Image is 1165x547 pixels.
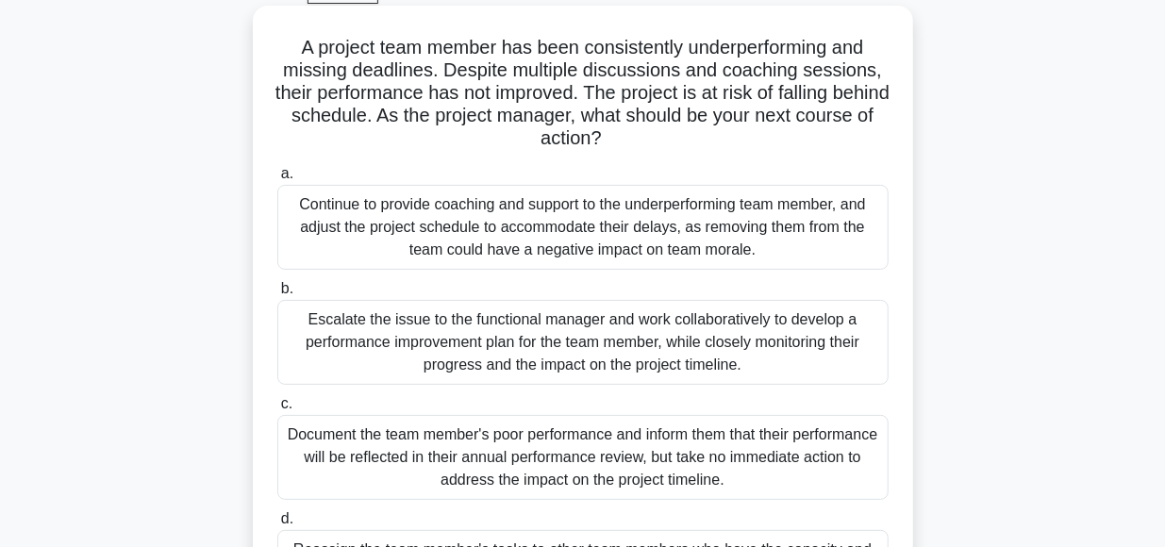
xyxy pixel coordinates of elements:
div: Document the team member's poor performance and inform them that their performance will be reflec... [277,415,889,500]
h5: A project team member has been consistently underperforming and missing deadlines. Despite multip... [275,36,890,151]
div: Continue to provide coaching and support to the underperforming team member, and adjust the proje... [277,185,889,270]
span: c. [281,395,292,411]
span: a. [281,165,293,181]
span: d. [281,510,293,526]
div: Escalate the issue to the functional manager and work collaboratively to develop a performance im... [277,300,889,385]
span: b. [281,280,293,296]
